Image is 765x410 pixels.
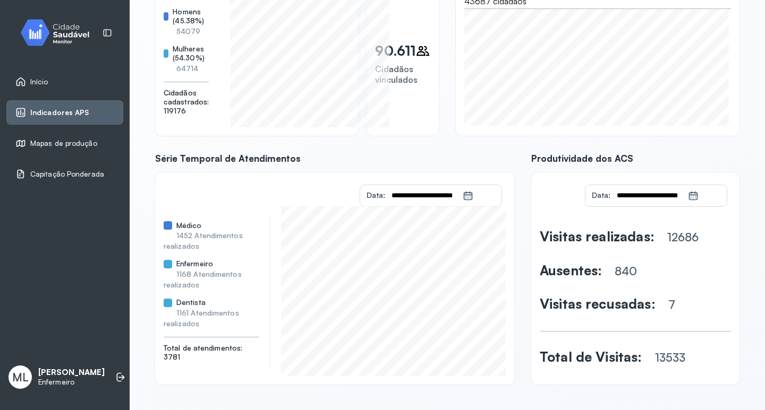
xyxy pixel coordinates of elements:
span: Enfermeiro [176,259,213,268]
span: 64714 [176,64,199,73]
span: 13533 [655,351,685,364]
span: 1452 Atendimentos realizados [164,231,243,250]
span: ML [12,370,29,384]
span: Homens (45.38%) [173,7,209,25]
span: Produtividade dos ACS [531,153,739,164]
span: Visitas realizadas: [540,228,654,245]
span: Indicadores APS [30,108,89,117]
p: 90.611 [375,42,415,59]
span: Cidadãos vinculados [375,64,418,85]
span: 54079 [176,27,201,36]
span: Total de atendimentos: 3781 [164,344,259,362]
span: 12686 [667,230,699,244]
a: Início [15,76,114,87]
span: Capitação Ponderada [30,170,104,179]
span: 840 [615,264,637,278]
span: Médico [176,221,202,230]
span: 1168 Atendimentos realizados [164,269,242,289]
span: Início [30,77,48,86]
span: Data: [367,190,385,199]
span: Série Temporal de Atendimentos [155,153,514,164]
span: Total de Visitas: [540,348,642,365]
span: Data: [592,190,610,199]
span: Visitas recusadas: [540,295,656,312]
span: 1161 Atendimentos realizados [164,308,239,328]
span: Cidadãos cadastrados: 119176 [164,89,209,116]
p: Enfermeiro [38,378,105,387]
span: Mapas de produção [30,139,97,148]
a: Capitação Ponderada [15,169,114,179]
span: 7 [668,298,675,311]
img: monitor.svg [11,17,107,48]
a: Indicadores APS [15,107,114,118]
a: Mapas de produção [15,138,114,149]
span: Mulheres (54.30%) [173,45,209,63]
p: [PERSON_NAME] [38,368,105,378]
span: Dentista [176,298,206,307]
span: Ausentes: [540,262,602,278]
